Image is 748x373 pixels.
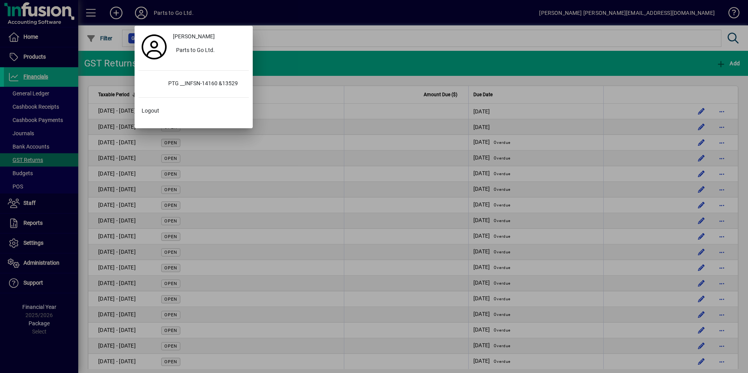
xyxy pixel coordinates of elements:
[170,44,249,58] button: Parts to Go Ltd.
[170,30,249,44] a: [PERSON_NAME]
[138,104,249,118] button: Logout
[173,32,215,41] span: [PERSON_NAME]
[138,77,249,91] button: PTG __INFSN-14160 &13529
[138,40,170,54] a: Profile
[142,107,159,115] span: Logout
[162,77,249,91] div: PTG __INFSN-14160 &13529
